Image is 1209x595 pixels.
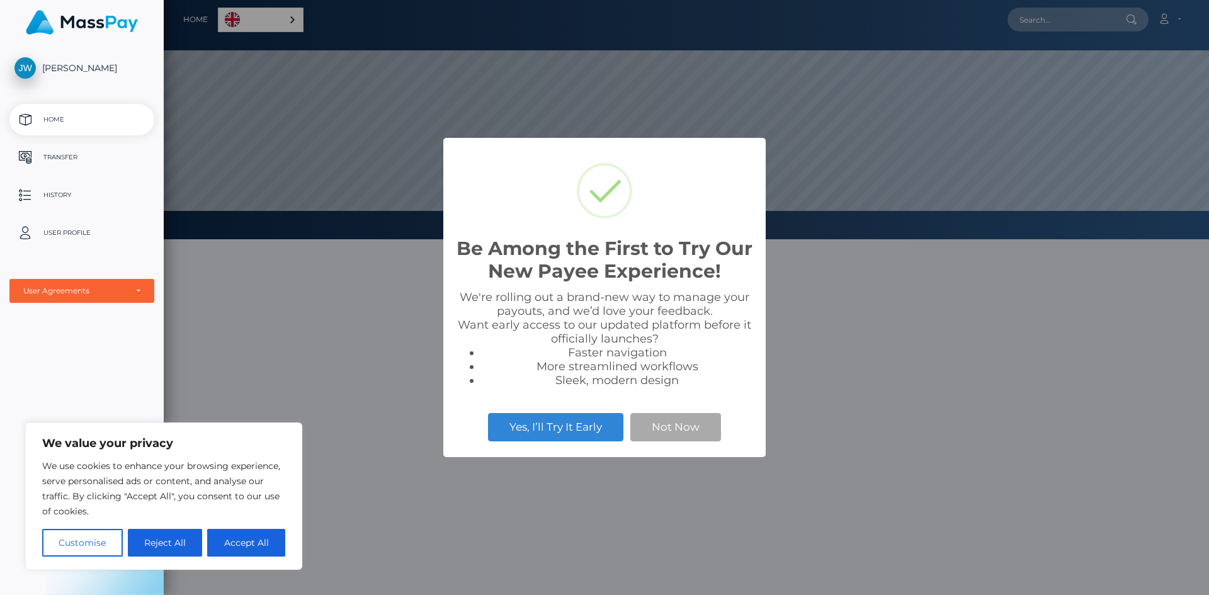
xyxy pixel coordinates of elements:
[42,529,123,557] button: Customise
[128,529,203,557] button: Reject All
[630,413,721,441] button: Not Now
[207,529,285,557] button: Accept All
[14,224,149,242] p: User Profile
[456,290,753,387] div: We're rolling out a brand-new way to manage your payouts, and we’d love your feedback. Want early...
[42,436,285,451] p: We value your privacy
[481,360,753,373] li: More streamlined workflows
[481,373,753,387] li: Sleek, modern design
[456,237,753,283] h2: Be Among the First to Try Our New Payee Experience!
[481,346,753,360] li: Faster navigation
[26,10,138,35] img: MassPay
[9,62,154,74] span: [PERSON_NAME]
[14,148,149,167] p: Transfer
[23,286,127,296] div: User Agreements
[9,279,154,303] button: User Agreements
[14,110,149,129] p: Home
[488,413,623,441] button: Yes, I’ll Try It Early
[25,422,302,570] div: We value your privacy
[14,186,149,205] p: History
[42,458,285,519] p: We use cookies to enhance your browsing experience, serve personalised ads or content, and analys...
